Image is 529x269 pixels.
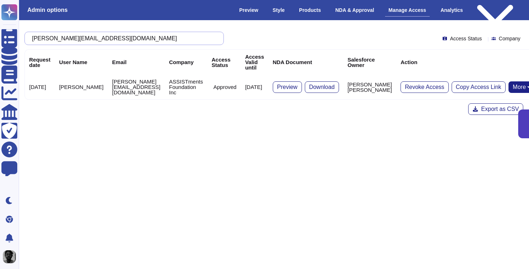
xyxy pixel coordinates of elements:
[241,50,268,75] th: Access Valid until
[305,81,339,93] button: Download
[268,50,343,75] th: NDA Document
[309,84,335,90] span: Download
[450,36,482,41] span: Access Status
[165,75,207,99] td: ASSISTments Foundation Inc
[385,4,430,17] div: Manage Access
[3,250,16,263] img: user
[269,4,288,16] div: Style
[452,81,506,93] button: Copy Access Link
[25,50,55,75] th: Request date
[405,84,444,90] span: Revoke Access
[456,84,501,90] span: Copy Access Link
[55,75,108,99] td: [PERSON_NAME]
[401,81,448,93] button: Revoke Access
[28,32,216,45] input: Search by keywords
[27,6,68,13] h3: Admin options
[1,249,21,265] button: user
[55,50,108,75] th: User Name
[277,84,298,90] span: Preview
[468,103,523,115] button: Export as CSV
[481,106,519,112] span: Export as CSV
[165,50,207,75] th: Company
[437,4,466,16] div: Analytics
[295,4,325,16] div: Products
[25,75,55,99] td: [DATE]
[207,50,241,75] th: Access Status
[236,4,262,16] div: Preview
[273,81,302,93] button: Preview
[108,75,165,99] td: [PERSON_NAME][EMAIL_ADDRESS][DOMAIN_NAME]
[343,75,396,99] td: [PERSON_NAME] [PERSON_NAME]
[241,75,268,99] td: [DATE]
[343,50,396,75] th: Salesforce Owner
[213,84,236,90] p: Approved
[108,50,165,75] th: Email
[499,36,520,41] span: Company
[332,4,378,16] div: NDA & Approval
